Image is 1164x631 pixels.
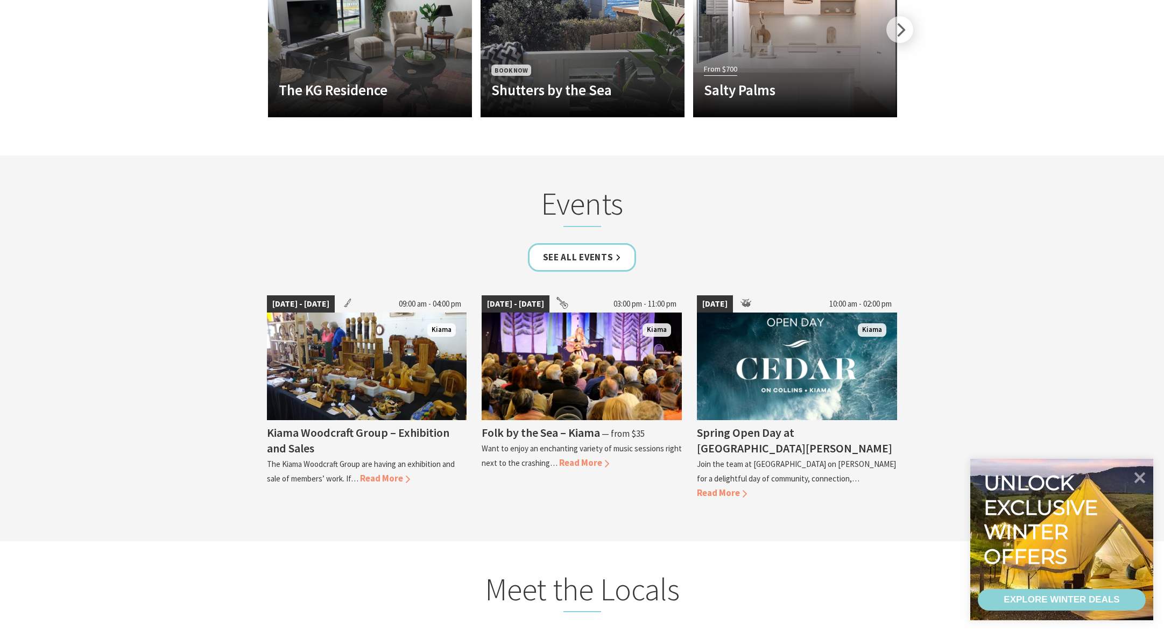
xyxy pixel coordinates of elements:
[704,81,856,98] h4: Salty Palms
[697,425,892,456] h4: Spring Open Day at [GEOGRAPHIC_DATA][PERSON_NAME]
[393,295,467,313] span: 09:00 am - 04:00 pm
[360,472,410,484] span: Read More
[482,425,600,440] h4: Folk by the Sea – Kiama
[491,81,643,98] h4: Shutters by the Sea
[371,185,793,227] h2: Events
[528,243,637,272] a: See all Events
[984,471,1103,569] div: Unlock exclusive winter offers
[602,428,645,439] span: ⁠— from $35
[267,295,467,501] a: [DATE] - [DATE] 09:00 am - 04:00 pm The wonders of wood Kiama Kiama Woodcraft Group – Exhibition ...
[858,323,886,337] span: Kiama
[371,571,793,613] h2: Meet the Locals
[482,295,682,501] a: [DATE] - [DATE] 03:00 pm - 11:00 pm Folk by the Sea - Showground Pavilion Kiama Folk by the Sea –...
[267,459,455,484] p: The Kiama Woodcraft Group are having an exhibition and sale of members’ work. If…
[482,443,682,468] p: Want to enjoy an enchanting variety of music sessions right next to the crashing…
[267,295,335,313] span: [DATE] - [DATE]
[697,295,897,501] a: [DATE] 10:00 am - 02:00 pm Kiama Spring Open Day at [GEOGRAPHIC_DATA][PERSON_NAME] Join the team ...
[608,295,682,313] span: 03:00 pm - 11:00 pm
[427,323,456,337] span: Kiama
[482,313,682,420] img: Folk by the Sea - Showground Pavilion
[697,295,733,313] span: [DATE]
[491,65,531,76] span: Book Now
[1004,589,1119,611] div: EXPLORE WINTER DEALS
[697,487,747,499] span: Read More
[267,425,449,456] h4: Kiama Woodcraft Group – Exhibition and Sales
[978,589,1146,611] a: EXPLORE WINTER DEALS
[643,323,671,337] span: Kiama
[279,81,431,98] h4: The KG Residence
[482,295,549,313] span: [DATE] - [DATE]
[824,295,897,313] span: 10:00 am - 02:00 pm
[697,459,896,484] p: Join the team at [GEOGRAPHIC_DATA] on [PERSON_NAME] for a delightful day of community, connection,…
[559,457,609,469] span: Read More
[704,63,737,75] span: From $700
[267,313,467,420] img: The wonders of wood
